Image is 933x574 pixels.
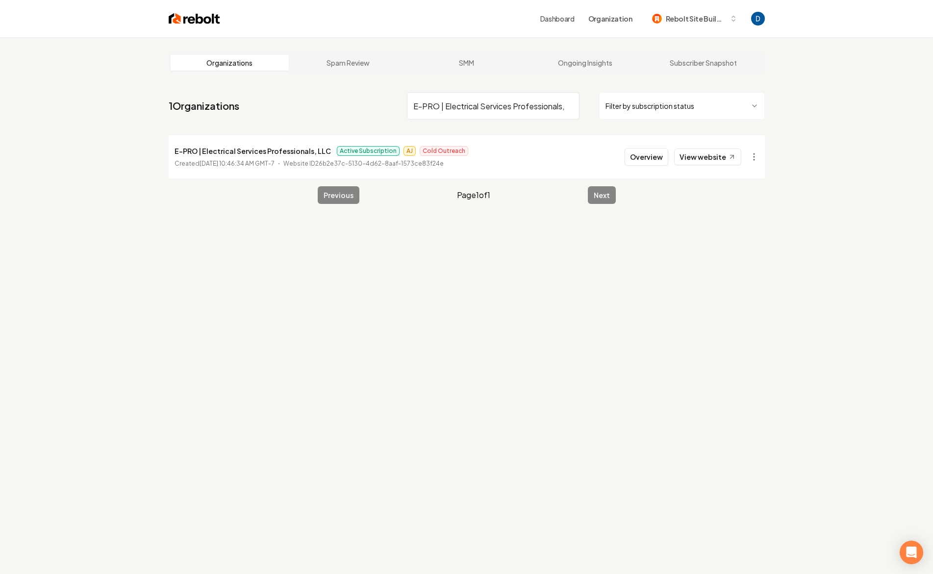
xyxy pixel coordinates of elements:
span: Active Subscription [337,146,400,156]
input: Search by name or ID [407,92,580,120]
a: SMM [407,55,526,71]
span: Rebolt Site Builder [666,14,726,24]
div: Open Intercom Messenger [900,541,923,564]
time: [DATE] 10:46:34 AM GMT-7 [200,160,275,167]
button: Organization [582,10,638,27]
a: Organizations [171,55,289,71]
a: Spam Review [289,55,407,71]
a: Ongoing Insights [526,55,644,71]
span: Cold Outreach [420,146,468,156]
span: Page 1 of 1 [457,189,490,201]
img: Rebolt Logo [169,12,220,25]
button: Overview [625,148,668,166]
button: Open user button [751,12,765,25]
a: View website [674,149,741,165]
img: Rebolt Site Builder [652,14,662,24]
span: AJ [403,146,416,156]
a: Subscriber Snapshot [644,55,763,71]
a: Dashboard [540,14,575,24]
p: Website ID 26b2e37c-5130-4d62-8aaf-1573ce83f24e [283,159,444,169]
p: Created [175,159,275,169]
p: E-PRO | Electrical Services Professionals, LLC [175,145,331,157]
a: 1Organizations [169,99,239,113]
img: David Rice [751,12,765,25]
